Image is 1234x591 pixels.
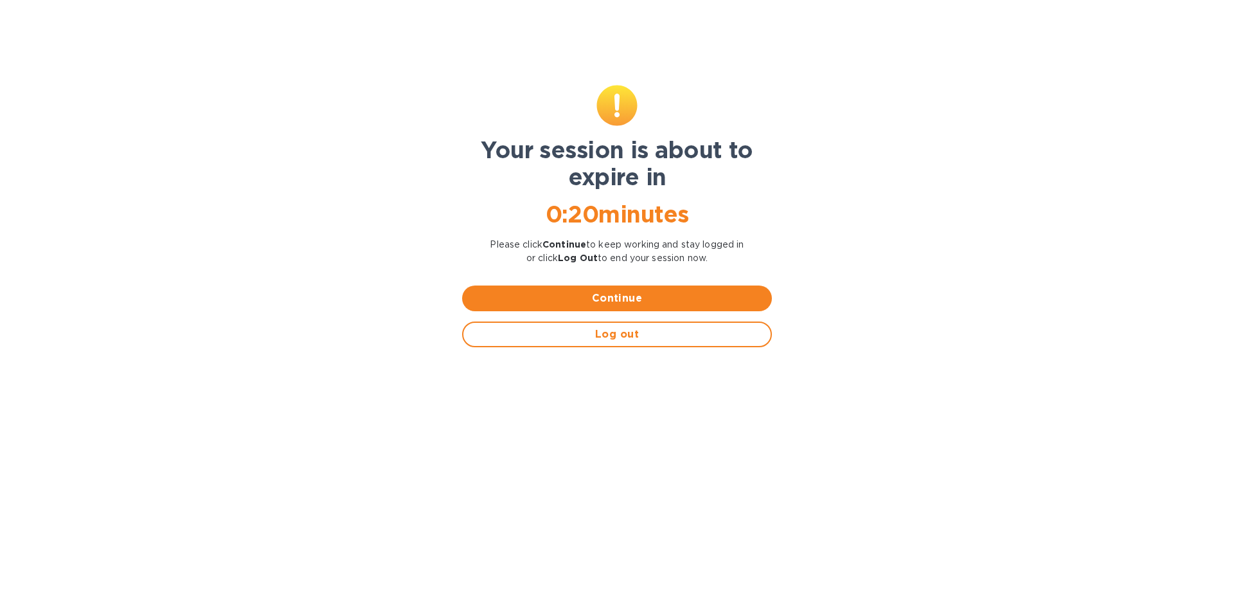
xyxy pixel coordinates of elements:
b: Log Out [558,253,598,263]
button: Continue [462,286,772,311]
button: Log out [462,322,772,347]
b: Continue [542,239,586,250]
span: Log out [474,327,760,342]
h1: 0 : 20 minutes [462,201,772,228]
span: Continue [472,291,762,306]
h1: Your session is about to expire in [462,136,772,190]
p: Please click to keep working and stay logged in or click to end your session now. [462,238,772,265]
